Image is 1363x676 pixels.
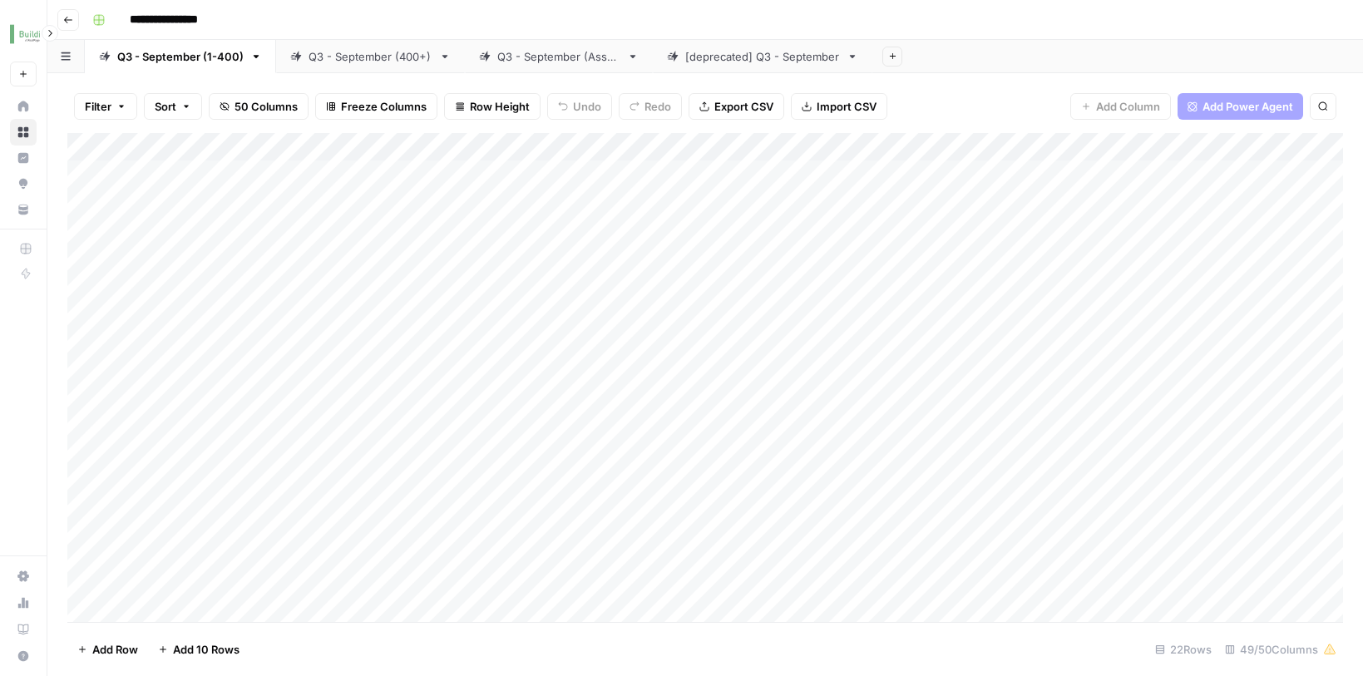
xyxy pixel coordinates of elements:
button: Filter [74,93,137,120]
span: Add Column [1096,98,1160,115]
a: Home [10,93,37,120]
a: Settings [10,563,37,590]
button: 50 Columns [209,93,309,120]
span: Import CSV [817,98,877,115]
a: Your Data [10,196,37,223]
a: Opportunities [10,170,37,197]
button: Help + Support [10,643,37,669]
div: Q3 - September (400+) [309,48,432,65]
button: Add Row [67,636,148,663]
span: Add 10 Rows [173,641,240,658]
a: [deprecated] Q3 - September [653,40,872,73]
button: Export CSV [689,93,784,120]
button: Row Height [444,93,541,120]
button: Import CSV [791,93,887,120]
span: Add Row [92,641,138,658]
div: Q3 - September (Assn.) [497,48,620,65]
a: Q3 - September (400+) [276,40,465,73]
span: Undo [573,98,601,115]
span: Filter [85,98,111,115]
img: Buildium Logo [10,19,40,49]
span: Row Height [470,98,530,115]
button: Add Power Agent [1178,93,1303,120]
span: 50 Columns [235,98,298,115]
span: Export CSV [714,98,773,115]
a: Q3 - September (Assn.) [465,40,653,73]
button: Workspace: Buildium [10,13,37,55]
span: Freeze Columns [341,98,427,115]
button: Undo [547,93,612,120]
button: Sort [144,93,202,120]
button: Add Column [1070,93,1171,120]
a: Q3 - September (1-400) [85,40,276,73]
span: Add Power Agent [1203,98,1293,115]
a: Usage [10,590,37,616]
a: Learning Hub [10,616,37,643]
div: 49/50 Columns [1218,636,1343,663]
span: Sort [155,98,176,115]
div: 22 Rows [1148,636,1218,663]
a: Browse [10,119,37,146]
button: Freeze Columns [315,93,437,120]
div: Q3 - September (1-400) [117,48,244,65]
button: Redo [619,93,682,120]
div: [deprecated] Q3 - September [685,48,840,65]
span: Redo [644,98,671,115]
a: Insights [10,145,37,171]
button: Add 10 Rows [148,636,249,663]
